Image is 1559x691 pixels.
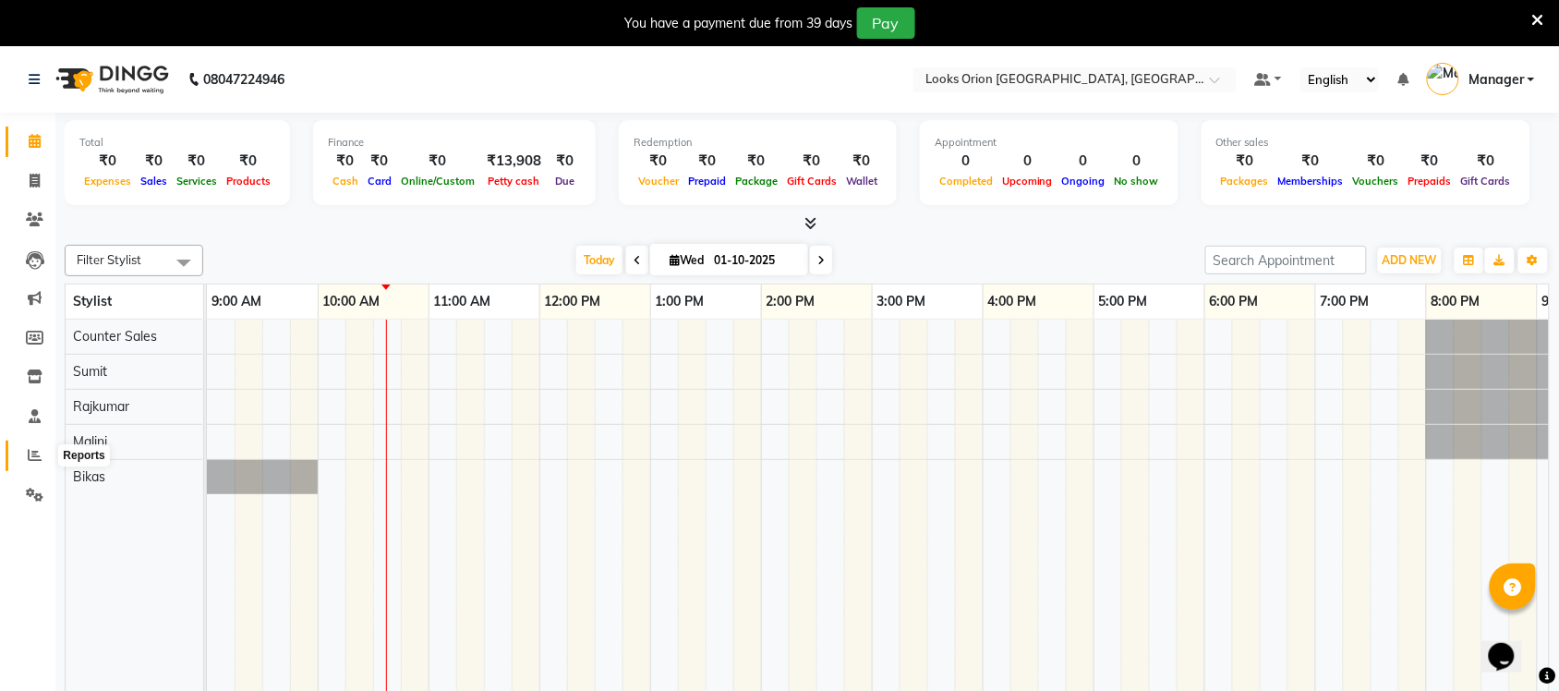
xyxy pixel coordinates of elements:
[1456,151,1516,172] div: ₹0
[73,468,105,485] span: Bikas
[634,175,683,188] span: Voucher
[1057,175,1110,188] span: Ongoing
[1057,151,1110,172] div: 0
[634,151,683,172] div: ₹0
[328,135,581,151] div: Finance
[1427,63,1459,95] img: Manager
[731,175,782,188] span: Package
[207,288,266,315] a: 9:00 AM
[841,151,882,172] div: ₹0
[1348,175,1404,188] span: Vouchers
[540,288,606,315] a: 12:00 PM
[479,151,549,172] div: ₹13,908
[1216,175,1274,188] span: Packages
[1110,175,1164,188] span: No show
[1481,617,1541,673] iframe: chat widget
[1427,288,1485,315] a: 8:00 PM
[136,151,172,172] div: ₹0
[857,7,915,39] button: Pay
[762,288,820,315] a: 2:00 PM
[136,175,172,188] span: Sales
[873,288,931,315] a: 3:00 PM
[708,247,801,274] input: 2025-10-01
[651,288,709,315] a: 1:00 PM
[549,151,581,172] div: ₹0
[172,175,222,188] span: Services
[1274,151,1348,172] div: ₹0
[58,445,109,467] div: Reports
[550,175,579,188] span: Due
[73,398,129,415] span: Rajkumar
[984,288,1042,315] a: 4:00 PM
[1404,151,1456,172] div: ₹0
[363,175,396,188] span: Card
[79,151,136,172] div: ₹0
[1274,175,1348,188] span: Memberships
[576,246,622,274] span: Today
[1316,288,1374,315] a: 7:00 PM
[47,54,174,105] img: logo
[935,175,997,188] span: Completed
[935,151,997,172] div: 0
[1216,151,1274,172] div: ₹0
[841,175,882,188] span: Wallet
[997,151,1057,172] div: 0
[1378,248,1442,273] button: ADD NEW
[328,175,363,188] span: Cash
[1404,175,1456,188] span: Prepaids
[1216,135,1516,151] div: Other sales
[782,175,841,188] span: Gift Cards
[396,151,479,172] div: ₹0
[1456,175,1516,188] span: Gift Cards
[484,175,545,188] span: Petty cash
[683,151,731,172] div: ₹0
[625,14,853,33] div: You have a payment due from 39 days
[1383,253,1437,267] span: ADD NEW
[222,175,275,188] span: Products
[429,288,496,315] a: 11:00 AM
[1110,151,1164,172] div: 0
[319,288,385,315] a: 10:00 AM
[73,433,107,450] span: Malini
[1205,246,1367,274] input: Search Appointment
[79,175,136,188] span: Expenses
[79,135,275,151] div: Total
[634,135,882,151] div: Redemption
[363,151,396,172] div: ₹0
[1348,151,1404,172] div: ₹0
[997,175,1057,188] span: Upcoming
[1205,288,1263,315] a: 6:00 PM
[172,151,222,172] div: ₹0
[1094,288,1153,315] a: 5:00 PM
[731,151,782,172] div: ₹0
[73,363,107,380] span: Sumit
[782,151,841,172] div: ₹0
[935,135,1164,151] div: Appointment
[328,151,363,172] div: ₹0
[1468,70,1524,90] span: Manager
[77,252,141,267] span: Filter Stylist
[396,175,479,188] span: Online/Custom
[73,293,112,309] span: Stylist
[683,175,731,188] span: Prepaid
[222,151,275,172] div: ₹0
[73,328,157,345] span: Counter Sales
[203,54,284,105] b: 08047224946
[665,253,708,267] span: Wed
